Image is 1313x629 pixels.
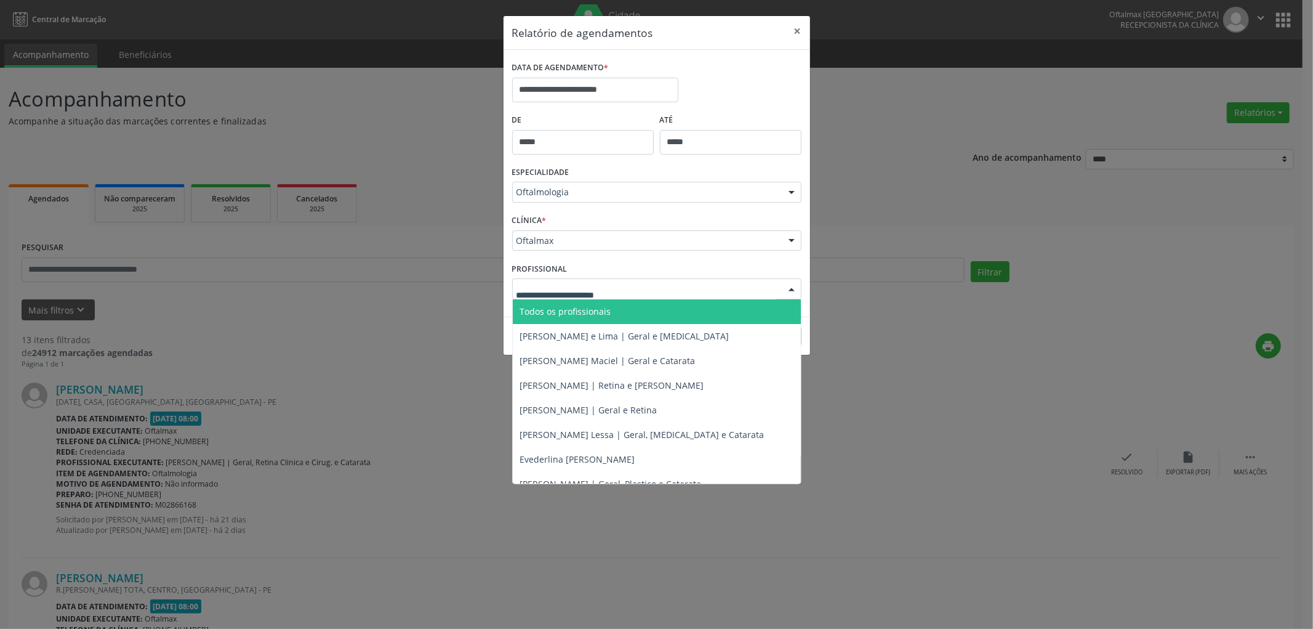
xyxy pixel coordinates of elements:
label: PROFISSIONAL [512,259,568,278]
span: [PERSON_NAME] | Geral e Retina [520,404,657,416]
label: DATA DE AGENDAMENTO [512,59,609,78]
label: CLÍNICA [512,211,547,230]
span: Todos os profissionais [520,306,611,317]
label: ESPECIALIDADE [512,163,569,182]
span: [PERSON_NAME] | Retina e [PERSON_NAME] [520,379,704,391]
span: [PERSON_NAME] Maciel | Geral e Catarata [520,355,696,367]
span: Evederlina [PERSON_NAME] [520,453,635,465]
span: [PERSON_NAME] | Geral, Plastico e Catarata [520,478,702,490]
span: Oftalmax [516,235,776,247]
span: Oftalmologia [516,186,776,198]
span: [PERSON_NAME] Lessa | Geral, [MEDICAL_DATA] e Catarata [520,429,765,440]
button: Close [785,16,810,46]
h5: Relatório de agendamentos [512,25,653,41]
label: De [512,111,654,130]
span: [PERSON_NAME] e Lima | Geral e [MEDICAL_DATA] [520,330,729,342]
label: ATÉ [660,111,801,130]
